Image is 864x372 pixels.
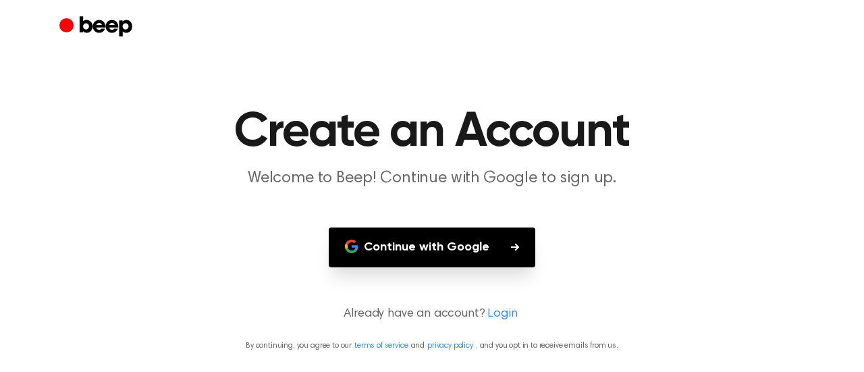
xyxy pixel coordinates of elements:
[329,228,535,267] button: Continue with Google
[59,14,136,41] a: Beep
[487,305,517,323] a: Login
[354,342,408,350] a: terms of service
[16,340,848,352] p: By continuing, you agree to our and , and you opt in to receive emails from us.
[173,167,691,190] p: Welcome to Beep! Continue with Google to sign up.
[16,305,848,323] p: Already have an account?
[86,108,778,157] h1: Create an Account
[427,342,473,350] a: privacy policy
